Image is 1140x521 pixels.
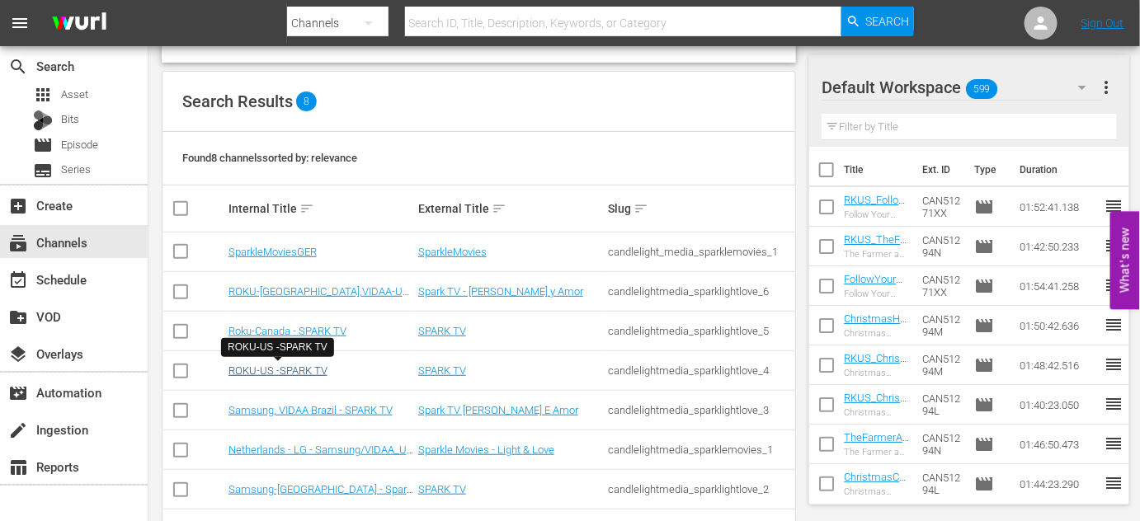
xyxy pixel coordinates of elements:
[844,194,907,218] a: RKUS_FollowYourHeart99
[61,111,79,128] span: Bits
[608,364,793,377] div: candlelightmedia_sparklightlove_4
[296,92,317,111] span: 8
[916,464,968,504] td: CAN51294L
[975,355,995,375] span: Episode
[844,233,909,283] a: RKUS_TheFarmerAndTheBelle_SavingSantaland
[33,110,53,130] div: Bits
[61,87,88,103] span: Asset
[1014,266,1105,306] td: 01:54:41.258
[1014,425,1105,464] td: 01:46:50.473
[1014,187,1105,227] td: 01:52:41.138
[33,135,53,155] span: Episode
[975,395,995,415] span: Episode
[1105,275,1124,295] span: reorder
[608,246,793,258] div: candlelight_media_sparklemovies_1
[916,306,968,345] td: CAN51294M
[228,340,327,354] div: ROKU-US -SPARK TV
[844,447,909,458] div: The Farmer and the Belle – Saving Santaland
[844,312,909,337] a: ChristmasHarmony_Wurl
[1010,147,1109,193] th: Duration
[844,392,907,429] a: RKUS_ChristmasCupcakes
[418,404,578,416] a: Spark TV [PERSON_NAME] E Amor
[228,444,413,468] a: Netherlands - LG - Samsung/VIDAA_UK - Sparkle Movies
[1105,354,1124,374] span: reorder
[1014,306,1105,345] td: 01:50:42.636
[10,13,30,33] span: menu
[916,266,968,306] td: CAN51271XX
[822,64,1101,110] div: Default Workspace
[1110,212,1140,310] button: Open Feedback Widget
[33,161,53,181] span: Series
[844,352,908,377] a: RKUS_ChristmasHarmony
[1097,68,1117,107] button: more_vert
[418,483,466,495] a: SPARK TV
[844,368,909,378] div: Christmas Harmony
[1105,434,1124,453] span: reorder
[1105,394,1124,414] span: reorder
[608,404,793,416] div: candlelightmedia_sparklightlove_3
[916,425,968,464] td: CAN51294N
[228,325,346,337] a: Roku-Canada - SPARK TV
[299,201,314,216] span: sort
[228,199,413,218] div: Internal Title
[608,444,793,456] div: candlelightmedia_sparklemovies_1
[8,458,28,477] span: Reports
[608,483,793,495] div: candlelightmedia_sparklightlove_2
[61,162,91,178] span: Series
[1014,345,1105,385] td: 01:48:42.516
[608,285,793,298] div: candlelightmedia_sparklightlove_6
[8,420,28,440] span: Ingestion
[418,364,466,377] a: SPARK TV
[844,273,909,298] a: FollowYourHeart99_Wurl
[844,209,909,220] div: Follow Your Heart
[418,444,554,456] a: Sparkle Movies - Light & Love
[228,404,393,416] a: Samsung, VIDAA Brazil - SPARK TV
[844,431,909,481] a: TheFarmerAndTheBelle_SavingSantaland_Wurl
[608,199,793,218] div: Slug
[61,137,98,153] span: Episode
[1105,315,1124,335] span: reorder
[844,328,909,339] div: Christmas Harmony
[40,4,119,43] img: ans4CAIJ8jUAAAAAAAAAAAAAAAAAAAAAAAAgQb4GAAAAAAAAAAAAAAAAAAAAAAAAJMjXAAAAAAAAAAAAAAAAAAAAAAAAgAT5G...
[492,201,506,216] span: sort
[844,486,909,497] div: Christmas Cupcakes
[8,270,28,290] span: Schedule
[866,7,910,36] span: Search
[844,471,906,495] a: ChristmasCupcakes_Wurl
[967,72,998,106] span: 599
[1081,16,1124,30] a: Sign Out
[418,285,583,298] a: Spark TV - [PERSON_NAME] y Amor
[8,345,28,364] span: Overlays
[8,233,28,253] span: Channels
[844,289,909,299] div: Follow Your Heart
[1105,473,1124,493] span: reorder
[975,316,995,336] span: Episode
[975,434,995,454] span: Episode
[228,364,327,377] a: ROKU-US -SPARK TV
[8,383,28,403] span: Automation
[844,407,909,418] div: Christmas Cupcakes
[916,385,968,425] td: CAN51294L
[1014,227,1105,266] td: 01:42:50.233
[1014,385,1105,425] td: 01:40:23.050
[975,237,995,256] span: Episode
[8,196,28,216] span: Create
[975,276,995,296] span: Episode
[975,474,995,494] span: Episode
[418,325,466,337] a: SPARK TV
[182,152,357,164] span: Found 8 channels sorted by: relevance
[228,285,410,322] a: ROKU-[GEOGRAPHIC_DATA],VIDAA-US - Spanish - Spark TV - [PERSON_NAME] y Amor
[1105,196,1124,216] span: reorder
[1105,236,1124,256] span: reorder
[1014,464,1105,504] td: 01:44:23.290
[228,483,413,508] a: Samsung-[GEOGRAPHIC_DATA] - Spark TV
[418,199,603,218] div: External Title
[844,147,912,193] th: Title
[975,197,995,217] span: Episode
[182,92,293,111] span: Search Results
[8,307,28,327] span: VOD
[33,85,53,105] span: Asset
[608,325,793,337] div: candlelightmedia_sparklightlove_5
[1097,77,1117,97] span: more_vert
[8,57,28,77] span: Search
